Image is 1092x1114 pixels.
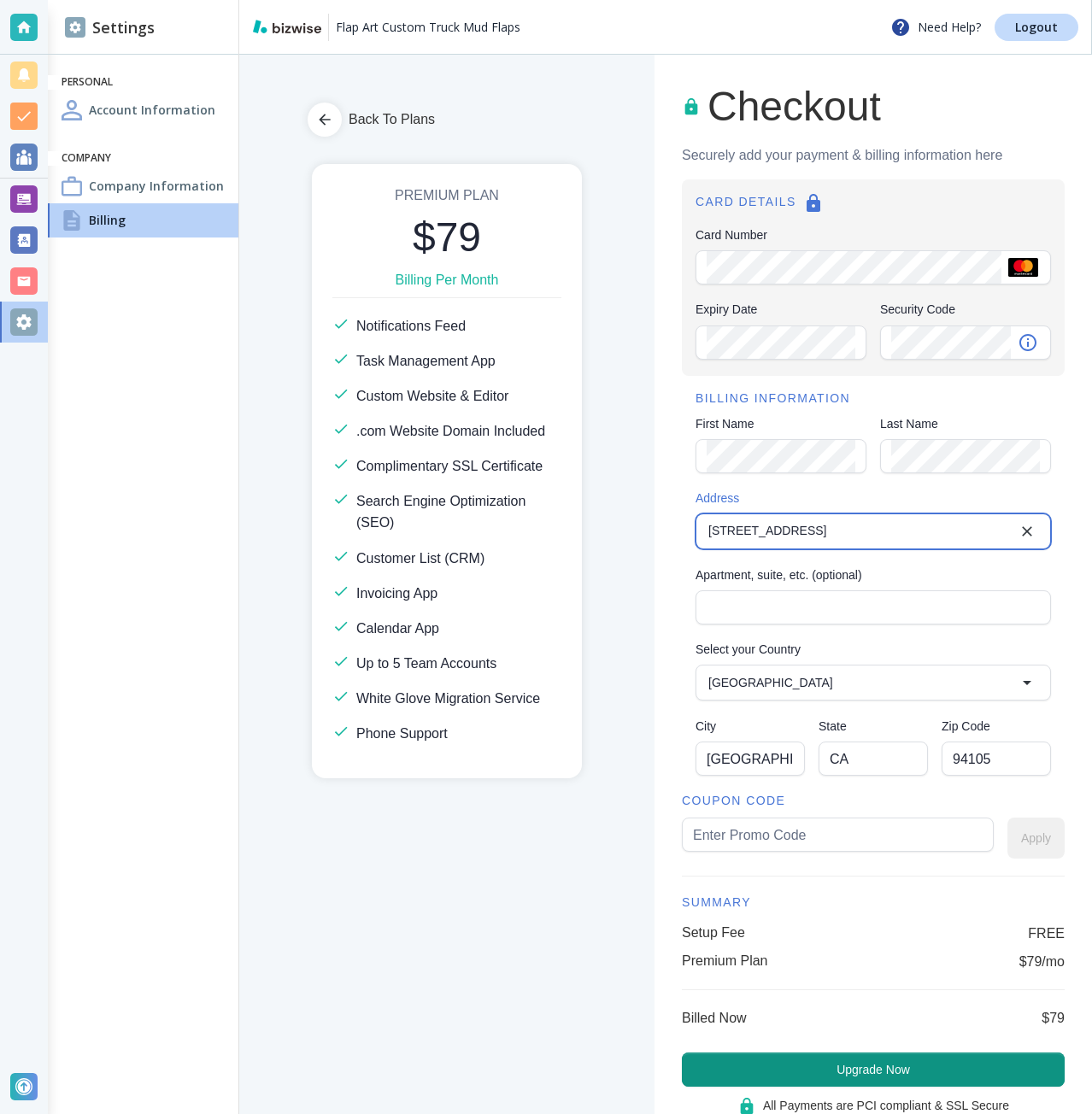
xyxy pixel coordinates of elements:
[1028,923,1065,944] h6: FREE
[696,390,1051,408] h6: BILLING INFORMATION
[349,108,435,130] h6: Back To Plans
[1010,514,1044,548] button: Clear
[89,177,224,195] h4: Company Information
[1018,332,1038,353] svg: Security code is the 3-4 digit number on the back of your card
[696,490,1051,507] label: Address
[682,951,767,972] p: Premium Plan
[332,213,561,262] h2: $79
[336,14,520,41] a: Flap Art Custom Truck Mud Flaps
[65,17,85,38] img: DashboardSidebarSettings.svg
[682,894,1065,912] h6: SUMMARY
[48,169,238,203] a: Company InformationCompany Information
[1008,258,1038,277] img: Mastercard
[48,203,238,237] a: BillingBilling
[696,718,805,735] label: City
[356,315,466,337] h6: Notifications Feed
[819,718,928,735] label: State
[696,193,1051,220] h6: CARD DETAILS
[48,93,238,127] a: Account InformationAccount Information
[89,101,215,119] h4: Account Information
[696,641,1051,658] label: Select your Country
[1042,1007,1065,1029] h6: $79
[356,723,448,744] h6: Phone Support
[356,455,543,477] h6: Complimentary SSL Certificate
[880,301,1051,318] label: Security Code
[682,792,1065,811] h6: COUPON CODE
[336,19,520,36] p: Flap Art Custom Truck Mud Flaps
[1010,665,1044,700] button: Open
[356,385,508,407] h6: Custom Website & Editor
[696,226,1051,243] label: Card Number
[356,490,561,533] h6: Search Engine Optimization (SEO)
[682,82,881,132] h2: Checkout
[682,923,745,944] p: Setup Fee
[682,1052,1065,1087] button: Upgrade Now
[62,75,225,90] h6: Personal
[62,151,225,166] h6: Company
[356,350,496,372] h6: Task Management App
[356,688,540,709] h6: White Glove Migration Service
[890,17,981,38] p: Need Help?
[253,20,321,33] img: bizwise
[682,1007,747,1029] h6: Billed Now
[1019,951,1065,972] h6: $79/mo
[65,16,155,39] h2: Settings
[356,583,437,604] h6: Invoicing App
[356,618,439,639] h6: Calendar App
[682,145,1065,166] p: Securely add your payment & billing information here
[332,185,561,206] h6: Premium Plan
[89,211,126,229] h4: Billing
[1015,21,1058,33] p: Logout
[356,548,484,569] h6: Customer List (CRM)
[696,301,866,318] label: Expiry Date
[356,653,496,674] h6: Up to 5 Team Accounts
[693,818,983,851] input: Enter Promo Code
[995,14,1078,41] a: Logout
[696,415,866,432] label: First Name
[880,415,1051,432] label: Last Name
[356,420,545,442] h6: .com Website Domain Included
[332,269,561,290] h6: Billing Per Month
[942,718,1051,735] label: Zip Code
